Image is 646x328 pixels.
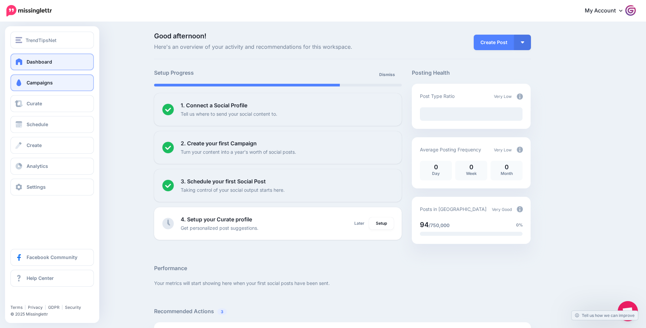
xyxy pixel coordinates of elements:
a: Tell us how we can improve [572,311,638,320]
a: Terms [10,305,23,310]
a: Campaigns [10,74,94,91]
li: © 2025 Missinglettr [10,311,99,318]
h5: Recommended Actions [154,307,531,316]
span: 94 [420,221,429,229]
h5: Performance [154,264,531,272]
a: Create Post [474,35,514,50]
img: checked-circle.png [162,142,174,153]
div: Chat abierto [618,301,638,321]
b: 1. Connect a Social Profile [181,102,247,109]
a: Later [350,217,368,229]
button: TrendTipsNet [10,32,94,48]
img: clock-grey.png [162,218,174,229]
img: Missinglettr [6,5,52,16]
img: checked-circle.png [162,180,174,191]
span: | [45,305,46,310]
span: Help Center [27,275,54,281]
span: Create [27,142,42,148]
a: Security [65,305,81,310]
img: info-circle-grey.png [517,94,523,100]
span: Settings [27,184,46,190]
span: Dashboard [27,59,52,65]
span: Day [432,171,440,176]
img: arrow-down-white.png [521,41,524,43]
span: Very Good [492,207,512,212]
a: Settings [10,179,94,195]
a: Dismiss [375,69,399,81]
span: /750,000 [429,222,450,228]
p: Average Posting Frequency [420,146,481,153]
span: Analytics [27,163,48,169]
img: info-circle-grey.png [517,206,523,212]
a: GDPR [48,305,60,310]
a: Schedule [10,116,94,133]
span: Very Low [494,94,512,99]
span: Week [466,171,477,176]
a: Curate [10,95,94,112]
span: Schedule [27,121,48,127]
p: Your metrics will start showing here when your first social posts have been sent. [154,279,531,287]
span: Campaigns [27,80,53,85]
span: Good afternoon! [154,32,206,40]
a: Setup [369,217,394,229]
a: Dashboard [10,53,94,70]
img: info-circle-grey.png [517,147,523,153]
b: 4. Setup your Curate profile [181,216,252,223]
a: Analytics [10,158,94,175]
span: Facebook Community [27,254,77,260]
p: Turn your content into a year's worth of social posts. [181,148,296,156]
iframe: Twitter Follow Button [10,295,63,302]
h5: Setup Progress [154,69,278,77]
a: Facebook Community [10,249,94,266]
p: 0 [459,164,484,170]
span: Month [501,171,513,176]
span: | [25,305,26,310]
p: Tell us where to send your social content to. [181,110,277,118]
b: 2. Create your first Campaign [181,140,257,147]
a: Privacy [28,305,43,310]
span: 3 [217,308,227,315]
p: Posts in [GEOGRAPHIC_DATA] [420,205,487,213]
span: Here's an overview of your activity and recommendations for this workspace. [154,43,402,51]
p: Taking control of your social output starts here. [181,186,285,194]
a: Help Center [10,270,94,287]
h5: Posting Health [412,69,531,77]
p: 0 [494,164,519,170]
a: My Account [578,3,636,19]
img: menu.png [15,37,22,43]
p: Post Type Ratio [420,92,455,100]
img: checked-circle.png [162,104,174,115]
b: 3. Schedule your first Social Post [181,178,266,185]
span: TrendTipsNet [26,36,57,44]
span: 0% [516,222,523,228]
p: 0 [423,164,448,170]
a: Create [10,137,94,154]
span: Very Low [494,147,512,152]
p: Get personalized post suggestions. [181,224,258,232]
span: | [62,305,63,310]
span: Curate [27,101,42,106]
